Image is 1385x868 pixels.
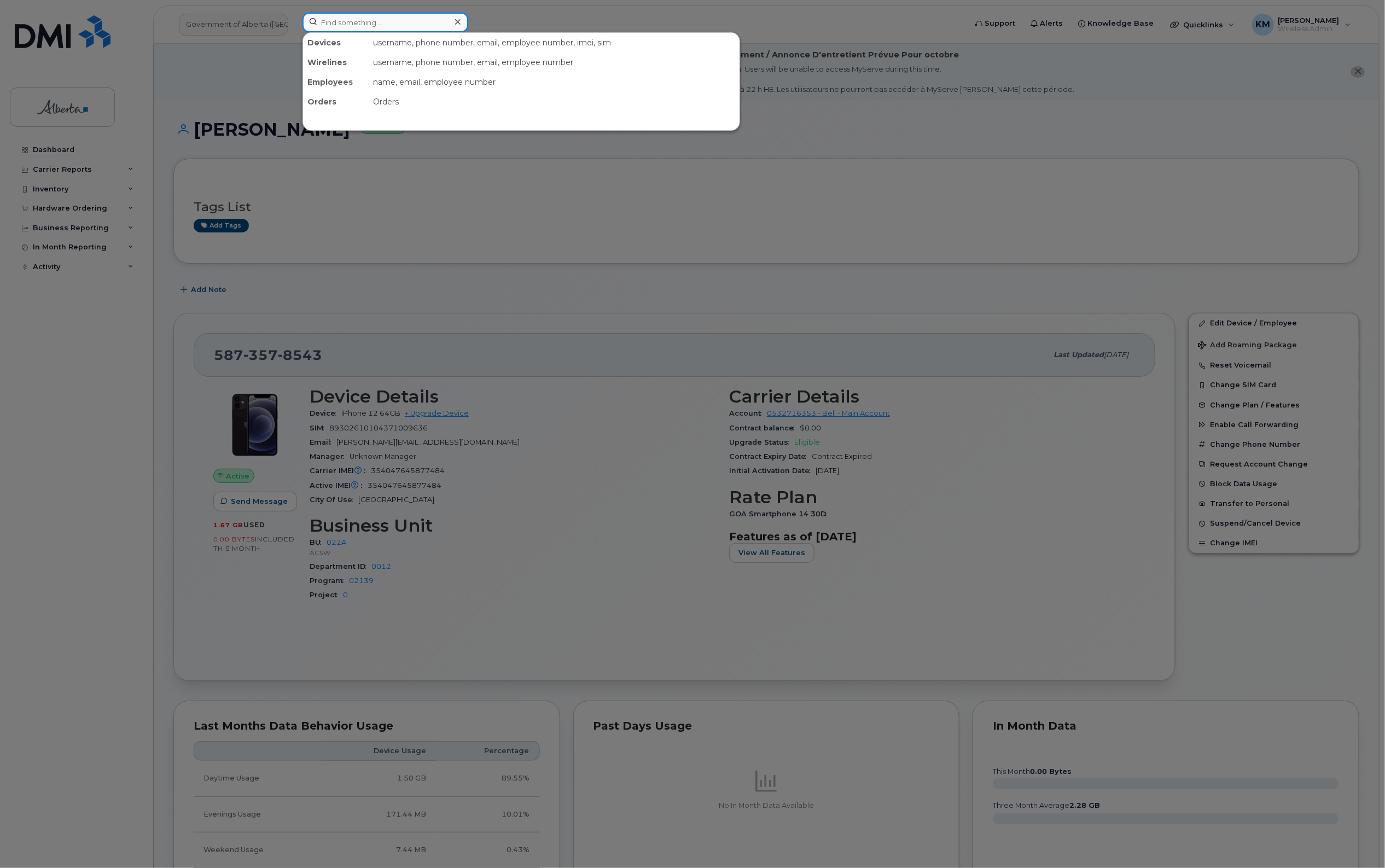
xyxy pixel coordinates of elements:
div: Orders [369,92,740,112]
div: username, phone number, email, employee number [369,53,740,72]
div: Wirelines [303,53,369,72]
div: Employees [303,72,369,92]
div: username, phone number, email, employee number, imei, sim [369,33,740,53]
div: name, email, employee number [369,72,740,92]
div: Devices [303,33,369,53]
div: Orders [303,92,369,112]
